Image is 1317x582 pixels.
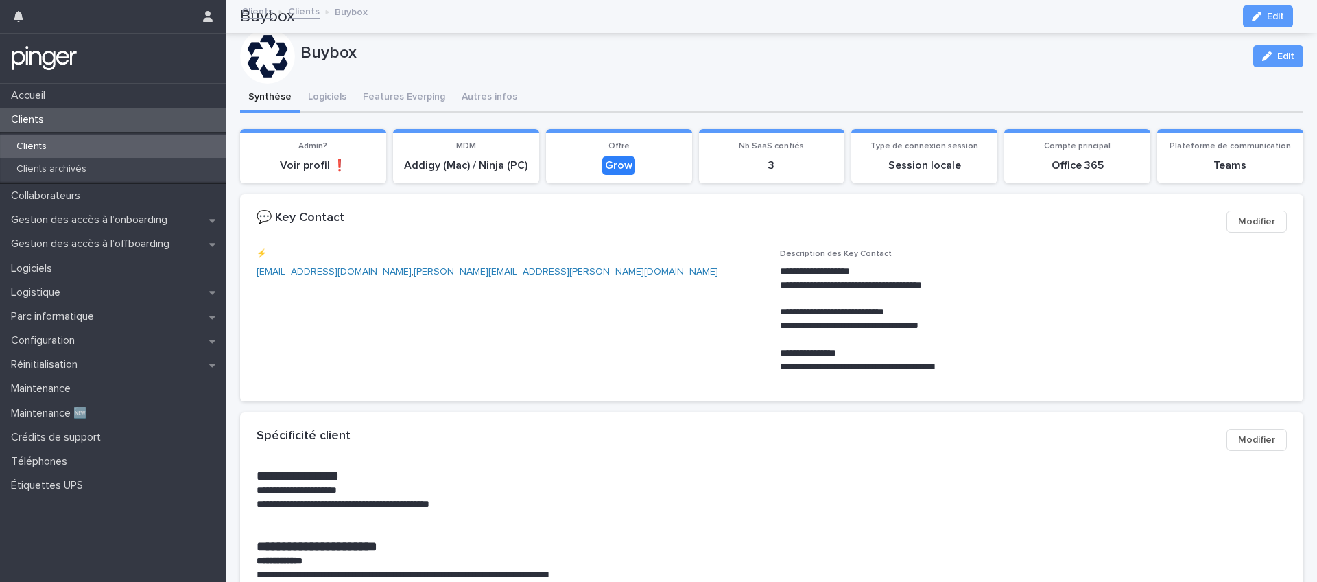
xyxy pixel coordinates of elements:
[257,250,267,258] span: ⚡️
[300,43,1242,63] p: Buybox
[300,84,355,113] button: Logiciels
[870,142,978,150] span: Type de connexion session
[11,45,78,72] img: mTgBEunGTSyRkCgitkcU
[739,142,804,150] span: Nb SaaS confiés
[5,310,105,323] p: Parc informatique
[5,334,86,347] p: Configuration
[5,189,91,202] p: Collaborateurs
[5,237,180,251] p: Gestion des accès à l’offboarding
[608,142,630,150] span: Offre
[5,113,55,126] p: Clients
[5,286,71,299] p: Logistique
[401,159,531,172] p: Addigy (Mac) / Ninja (PC)
[288,3,320,19] a: Clients
[1226,211,1287,233] button: Modifier
[248,159,378,172] p: Voir profil ❗
[1012,159,1142,172] p: Office 365
[5,89,56,102] p: Accueil
[1277,51,1294,61] span: Edit
[5,479,94,492] p: Étiquettes UPS
[780,250,892,258] span: Description des Key Contact
[5,455,78,468] p: Téléphones
[241,3,273,19] a: Clients
[240,84,300,113] button: Synthèse
[5,382,82,395] p: Maintenance
[355,84,453,113] button: Features Everping
[456,142,476,150] span: MDM
[1170,142,1291,150] span: Plateforme de communication
[257,211,344,226] h2: 💬 Key Contact
[453,84,525,113] button: Autres infos
[5,141,58,152] p: Clients
[1165,159,1295,172] p: Teams
[602,156,635,175] div: Grow
[859,159,989,172] p: Session locale
[414,267,718,277] a: [PERSON_NAME][EMAIL_ADDRESS][PERSON_NAME][DOMAIN_NAME]
[5,407,98,420] p: Maintenance 🆕
[257,267,412,277] a: [EMAIL_ADDRESS][DOMAIN_NAME]
[257,265,763,279] p: ,
[1238,433,1275,447] span: Modifier
[5,213,178,226] p: Gestion des accès à l’onboarding
[1238,215,1275,229] span: Modifier
[5,431,112,444] p: Crédits de support
[5,163,97,175] p: Clients archivés
[5,262,63,275] p: Logiciels
[1226,429,1287,451] button: Modifier
[257,429,351,444] h2: Spécificité client
[1253,45,1303,67] button: Edit
[5,358,88,371] p: Réinitialisation
[298,142,327,150] span: Admin?
[335,3,368,19] p: Buybox
[707,159,837,172] p: 3
[1044,142,1111,150] span: Compte principal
